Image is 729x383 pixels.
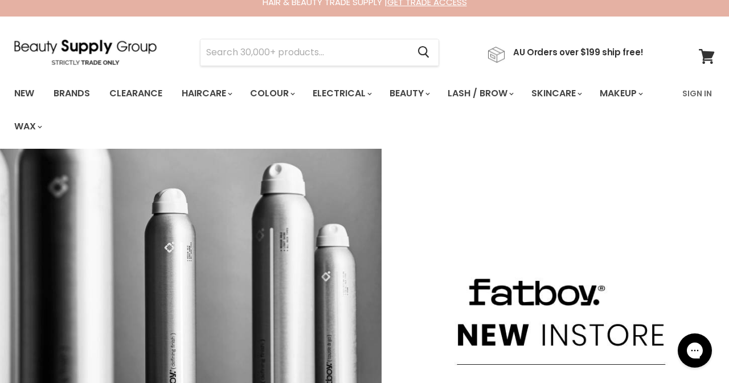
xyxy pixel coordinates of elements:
[173,82,239,105] a: Haircare
[591,82,650,105] a: Makeup
[6,115,49,138] a: Wax
[6,82,43,105] a: New
[523,82,589,105] a: Skincare
[200,39,408,66] input: Search
[672,329,718,372] iframe: Gorgias live chat messenger
[6,77,675,143] ul: Main menu
[408,39,439,66] button: Search
[241,82,302,105] a: Colour
[101,82,171,105] a: Clearance
[45,82,99,105] a: Brands
[439,82,521,105] a: Lash / Brow
[675,82,719,105] a: Sign In
[381,82,437,105] a: Beauty
[200,39,439,66] form: Product
[304,82,379,105] a: Electrical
